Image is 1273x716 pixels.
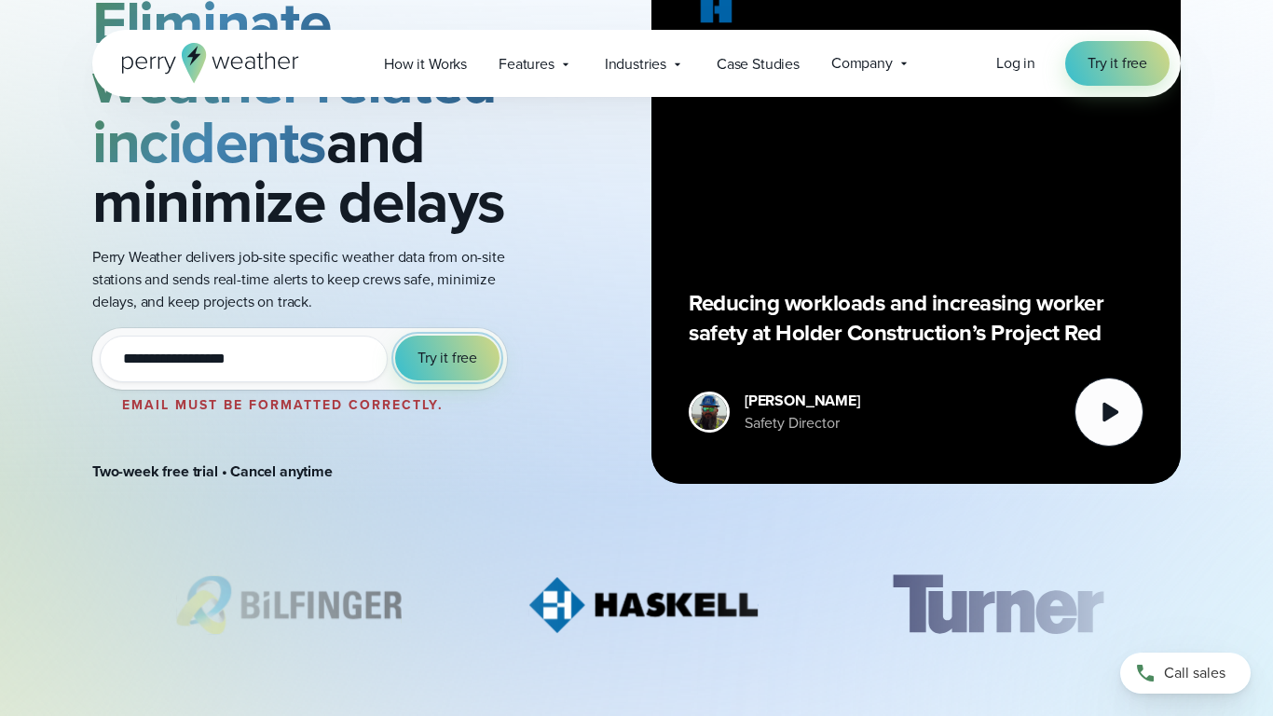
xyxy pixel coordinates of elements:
[605,53,666,76] span: Industries
[511,558,775,652] div: 8 of 8
[368,45,483,83] a: How it Works
[996,52,1035,75] a: Log in
[384,53,467,76] span: How it Works
[395,336,500,380] button: Try it free
[511,558,775,652] img: Haskell-Construction.svg
[745,412,860,434] div: Safety Director
[92,246,528,313] p: Perry Weather delivers job-site specific weather data from on-site stations and sends real-time a...
[122,395,444,415] label: Email must be formatted correctly.
[717,53,800,76] span: Case Studies
[92,461,333,482] strong: Two-week free trial • Cancel anytime
[1065,41,1170,86] a: Try it free
[689,288,1143,348] p: Reducing workloads and increasing worker safety at Holder Construction’s Project Red
[691,394,727,430] img: Merco Chantres Headshot
[996,52,1035,74] span: Log in
[92,558,1181,661] div: slideshow
[157,558,421,652] img: Bilfinger.svg
[157,558,421,652] div: 7 of 8
[1120,653,1251,694] a: Call sales
[745,390,860,412] div: [PERSON_NAME]
[499,53,554,76] span: Features
[417,347,477,369] span: Try it free
[1088,52,1147,75] span: Try it free
[1164,662,1225,684] span: Call sales
[831,52,893,75] span: Company
[865,558,1129,652] div: 1 of 8
[701,45,815,83] a: Case Studies
[865,558,1129,652] img: Turner-Construction_1.svg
